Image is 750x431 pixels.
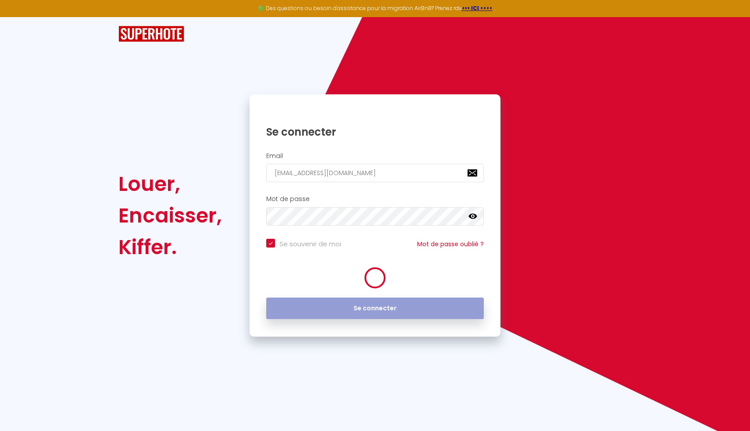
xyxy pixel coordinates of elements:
div: Encaisser, [118,200,222,231]
div: Louer, [118,168,222,200]
h1: Se connecter [266,125,484,139]
h2: Mot de passe [266,195,484,203]
input: Ton Email [266,164,484,182]
a: >>> ICI <<<< [462,4,493,12]
button: Se connecter [266,298,484,320]
h2: Email [266,152,484,160]
div: Kiffer. [118,231,222,263]
img: SuperHote logo [118,26,184,42]
a: Mot de passe oublié ? [417,240,484,248]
